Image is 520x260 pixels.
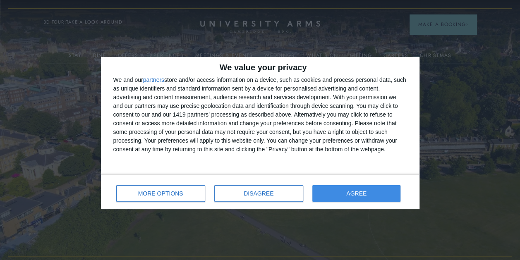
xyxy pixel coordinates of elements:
[214,185,303,202] button: DISAGREE
[346,191,367,196] span: AGREE
[101,57,419,209] div: qc-cmp2-ui
[116,185,205,202] button: MORE OPTIONS
[113,76,407,154] div: We and our store and/or access information on a device, such as cookies and process personal data...
[143,77,164,83] button: partners
[244,191,273,196] span: DISAGREE
[312,185,401,202] button: AGREE
[138,191,183,196] span: MORE OPTIONS
[113,63,407,72] h2: We value your privacy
